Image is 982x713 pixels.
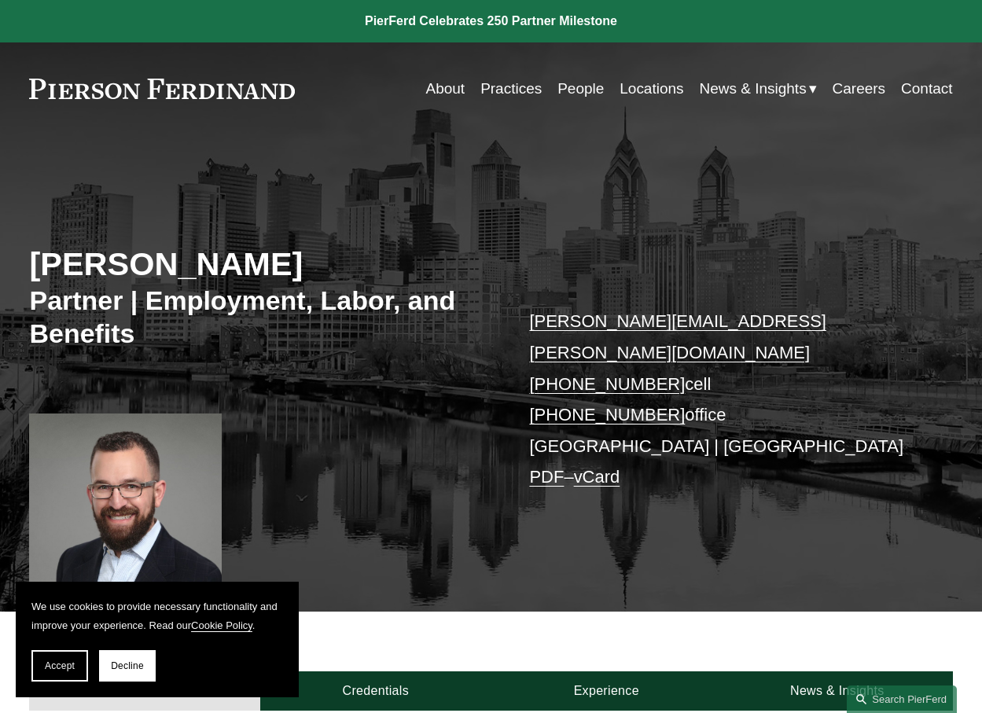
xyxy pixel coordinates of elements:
a: [PHONE_NUMBER] [529,374,685,394]
a: Careers [833,74,886,104]
p: cell office [GEOGRAPHIC_DATA] | [GEOGRAPHIC_DATA] – [529,306,914,493]
a: Cookie Policy [191,619,252,631]
span: News & Insights [700,75,807,102]
span: Decline [111,660,144,671]
a: Experience [491,671,723,711]
a: PDF [529,467,564,487]
button: Decline [99,650,156,682]
a: Practices [480,74,542,104]
h3: Partner | Employment, Labor, and Benefits [29,284,491,350]
a: Locations [620,74,683,104]
section: Cookie banner [16,582,299,697]
a: [PHONE_NUMBER] [529,405,685,424]
a: About [426,74,465,104]
a: vCard [574,467,620,487]
button: Accept [31,650,88,682]
a: Contact [901,74,952,104]
a: Credentials [260,671,491,711]
a: folder dropdown [700,74,817,104]
h2: [PERSON_NAME] [29,244,491,284]
p: We use cookies to provide necessary functionality and improve your experience. Read our . [31,597,283,634]
a: Search this site [847,685,957,713]
a: People [557,74,604,104]
a: News & Insights [722,671,953,711]
span: Accept [45,660,75,671]
a: [PERSON_NAME][EMAIL_ADDRESS][PERSON_NAME][DOMAIN_NAME] [529,311,826,362]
